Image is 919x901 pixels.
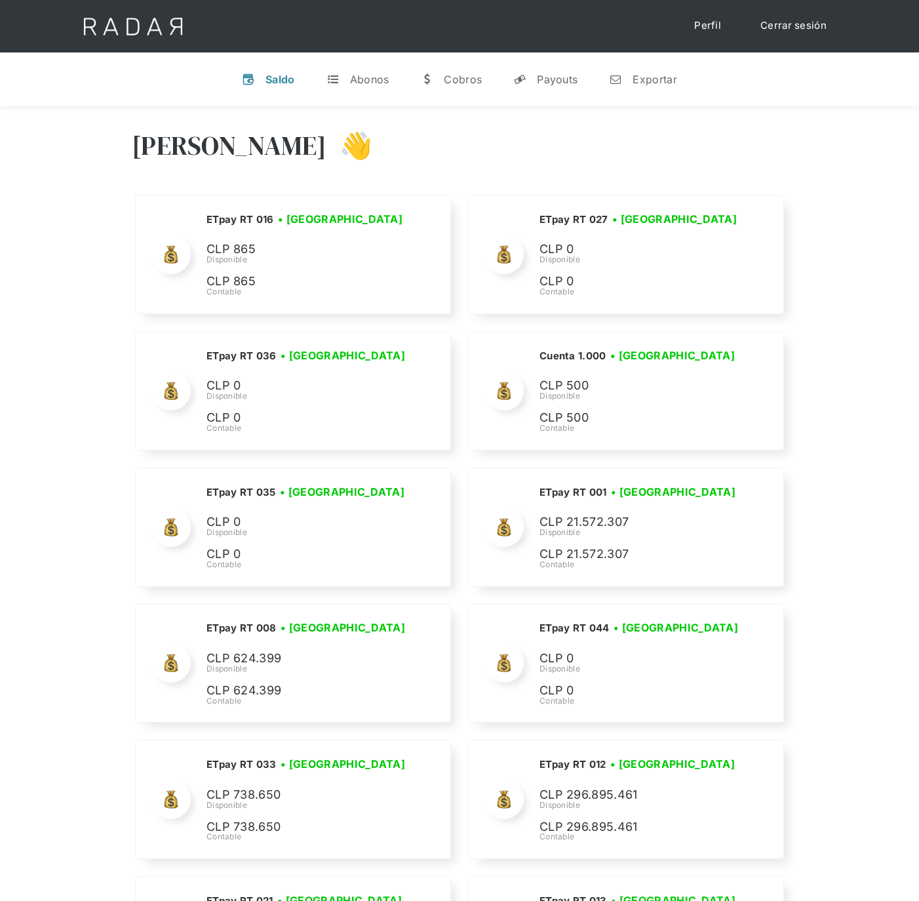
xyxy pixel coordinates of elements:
div: Cobros [444,73,482,86]
div: Contable [206,286,407,298]
p: CLP 500 [539,376,736,395]
h2: ETpay RT 033 [206,758,277,771]
p: CLP 738.650 [206,786,403,805]
h2: ETpay RT 036 [206,350,277,363]
h3: • [GEOGRAPHIC_DATA] [281,348,405,363]
p: CLP 500 [539,409,736,428]
div: Disponible [206,390,410,402]
a: Cerrar sesión [747,13,840,39]
div: Contable [206,422,410,434]
div: Contable [206,695,410,707]
h2: ETpay RT 016 [206,213,274,226]
h3: • [GEOGRAPHIC_DATA] [610,756,735,772]
div: Contable [539,695,743,707]
h3: [PERSON_NAME] [132,129,326,162]
p: CLP 865 [206,240,403,259]
div: Contable [539,831,739,843]
div: Contable [206,831,410,843]
p: CLP 0 [539,240,736,259]
h2: ETpay RT 035 [206,486,276,499]
div: Disponible [539,390,739,402]
h2: ETpay RT 012 [539,758,606,771]
p: CLP 0 [206,409,403,428]
h3: 👋 [326,129,372,162]
div: Contable [539,559,740,571]
h3: • [GEOGRAPHIC_DATA] [281,756,405,772]
div: Contable [539,422,739,434]
h2: ETpay RT 008 [206,622,277,635]
a: Perfil [681,13,734,39]
p: CLP 21.572.307 [539,513,736,532]
h3: • [GEOGRAPHIC_DATA] [612,211,737,227]
p: CLP 0 [539,649,736,668]
p: CLP 624.399 [206,681,403,700]
div: w [420,73,433,86]
h3: • [GEOGRAPHIC_DATA] [611,484,735,500]
div: Disponible [539,527,740,538]
div: y [513,73,526,86]
div: Contable [539,286,741,298]
div: t [326,73,340,86]
p: CLP 624.399 [206,649,403,668]
h2: ETpay RT 027 [539,213,608,226]
div: Contable [206,559,409,571]
div: Disponible [206,527,409,538]
h3: • [GEOGRAPHIC_DATA] [278,211,402,227]
p: CLP 738.650 [206,818,403,837]
p: CLP 21.572.307 [539,545,736,564]
div: Payouts [537,73,577,86]
div: Disponible [539,799,739,811]
div: Disponible [206,254,407,266]
h3: • [GEOGRAPHIC_DATA] [281,620,405,635]
div: n [609,73,622,86]
div: Disponible [206,663,410,675]
div: v [242,73,255,86]
h3: • [GEOGRAPHIC_DATA] [610,348,735,363]
p: CLP 296.895.461 [539,786,736,805]
p: CLP 865 [206,272,403,291]
div: Disponible [539,663,743,675]
div: Saldo [265,73,295,86]
h2: Cuenta 1.000 [539,350,606,363]
div: Disponible [539,254,741,266]
div: Exportar [633,73,676,86]
p: CLP 0 [206,376,403,395]
h2: ETpay RT 001 [539,486,607,499]
h3: • [GEOGRAPHIC_DATA] [280,484,404,500]
p: CLP 0 [539,272,736,291]
div: Disponible [206,799,410,811]
h2: ETpay RT 044 [539,622,610,635]
div: Abonos [350,73,389,86]
p: CLP 0 [539,681,736,700]
p: CLP 0 [206,545,403,564]
h3: • [GEOGRAPHIC_DATA] [614,620,738,635]
p: CLP 296.895.461 [539,818,736,837]
p: CLP 0 [206,513,403,532]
